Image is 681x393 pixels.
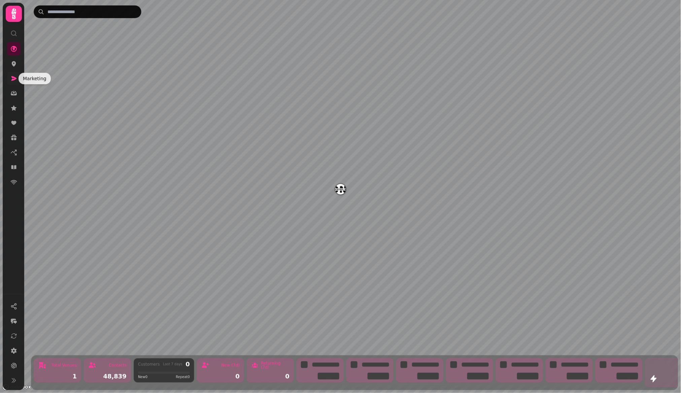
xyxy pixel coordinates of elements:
div: Contacts [109,363,127,367]
div: Customers [138,362,160,366]
span: Repeat 0 [176,374,190,380]
div: Total Venues [52,363,77,367]
div: Marketing [19,73,51,84]
div: 0 [185,361,190,367]
div: 0 [251,373,290,380]
div: 1 [38,373,77,380]
div: Last 7 days [163,363,182,366]
span: New 0 [138,374,147,380]
div: Map marker [335,184,346,197]
button: Bar Tonic [335,184,346,195]
div: 48,839 [88,373,127,380]
div: 0 [201,373,240,380]
div: Returning (7d) [261,361,290,369]
div: New (7d) [221,363,240,367]
a: Mapbox logo [2,383,32,391]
